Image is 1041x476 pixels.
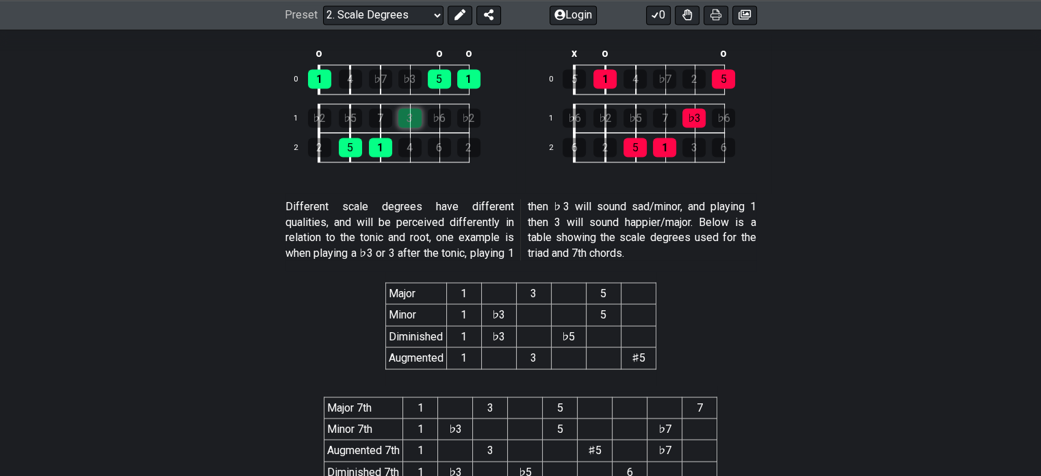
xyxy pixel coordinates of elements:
[286,103,319,133] td: 1
[398,138,422,157] div: 4
[446,304,481,325] td: 1
[403,418,438,439] td: 1
[563,69,586,88] div: 5
[558,42,590,65] td: x
[481,325,516,347] td: ♭3
[385,304,446,325] td: Minor
[590,42,621,65] td: o
[324,440,403,461] td: Augmented 7th
[339,138,362,157] div: 5
[624,108,647,127] div: ♭5
[454,42,483,65] td: o
[385,347,446,368] td: Augmented
[624,138,647,157] div: 5
[712,69,735,88] div: 5
[563,108,586,127] div: ♭6
[304,42,335,65] td: o
[339,108,362,127] div: ♭5
[543,397,578,418] th: 5
[653,69,676,88] div: ♭7
[339,69,362,88] div: 4
[543,418,578,439] td: 5
[369,108,392,127] div: 7
[428,108,451,127] div: ♭6
[369,138,392,157] div: 1
[732,5,757,25] button: Create image
[286,133,319,162] td: 2
[516,347,551,368] td: 3
[285,9,318,22] span: Preset
[308,108,331,127] div: ♭2
[682,69,706,88] div: 2
[428,69,451,88] div: 5
[682,108,706,127] div: ♭3
[398,108,422,127] div: 3
[647,418,682,439] td: ♭7
[647,440,682,461] td: ♭7
[593,69,617,88] div: 1
[446,347,481,368] td: 1
[516,282,551,303] th: 3
[473,397,508,418] th: 3
[709,42,738,65] td: o
[424,42,454,65] td: o
[704,5,728,25] button: Print
[653,138,676,157] div: 1
[646,5,671,25] button: 0
[403,397,438,418] th: 1
[550,5,597,25] button: Login
[324,418,403,439] td: Minor 7th
[369,69,392,88] div: ♭7
[448,5,472,25] button: Edit Preset
[457,69,480,88] div: 1
[438,418,473,439] td: ♭3
[398,69,422,88] div: ♭3
[308,69,331,88] div: 1
[385,282,446,303] th: Major
[457,108,480,127] div: ♭2
[551,325,586,347] td: ♭5
[428,138,451,157] div: 6
[385,325,446,347] td: Diminished
[403,440,438,461] td: 1
[324,397,403,418] th: Major 7th
[593,108,617,127] div: ♭2
[593,138,617,157] div: 2
[285,199,756,260] p: Different scale degrees have different qualities, and will be perceived differently in relation t...
[541,64,574,94] td: 0
[476,5,501,25] button: Share Preset
[682,138,706,157] div: 3
[323,5,444,25] select: Preset
[446,325,481,347] td: 1
[541,133,574,162] td: 2
[446,282,481,303] th: 1
[675,5,699,25] button: Toggle Dexterity for all fretkits
[712,138,735,157] div: 6
[586,304,621,325] td: 5
[586,282,621,303] th: 5
[712,108,735,127] div: ♭6
[653,108,676,127] div: 7
[481,304,516,325] td: ♭3
[541,103,574,133] td: 1
[308,138,331,157] div: 2
[563,138,586,157] div: 6
[457,138,480,157] div: 2
[624,69,647,88] div: 4
[578,440,613,461] td: ♯5
[682,397,717,418] th: 7
[621,347,656,368] td: ♯5
[286,64,319,94] td: 0
[473,440,508,461] td: 3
